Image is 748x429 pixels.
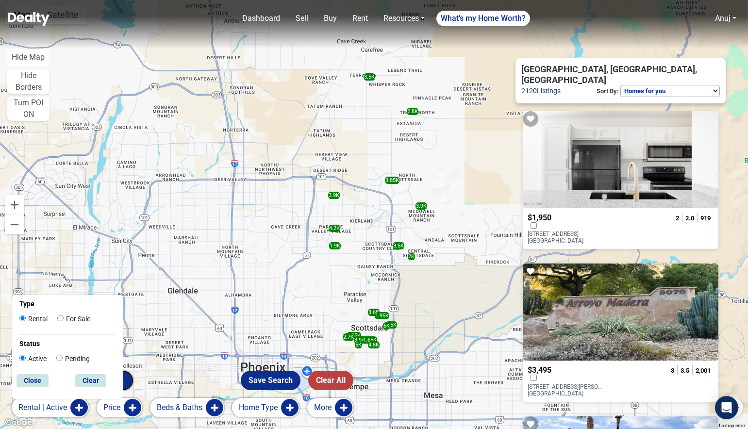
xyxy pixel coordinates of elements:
button: Clear All [308,371,353,390]
div: 6K [383,322,390,330]
span: $3,495 [528,365,551,375]
div: 2.7K [343,333,354,341]
label: Active [19,354,47,364]
a: Anuj [715,14,731,23]
button: Hide Borders [7,69,50,94]
span: 3 [671,367,674,374]
button: Close [16,374,49,388]
img: Dealty - Buy, Sell & Rent Homes [8,12,50,26]
span: $1,950 [528,213,551,222]
div: 2.8K [407,108,418,115]
span: 3.5 [681,367,689,374]
span: 2,001 [696,367,711,374]
label: Pending [56,354,90,364]
div: 3.85K [385,177,399,184]
p: Type [19,299,116,309]
span: 2.0 [685,214,694,222]
a: Sell [292,9,312,28]
p: Sort By: [595,85,620,98]
p: Status [19,339,116,349]
label: For Sale [57,314,90,324]
button: Beds & Baths [150,398,224,417]
div: 1.65K [363,336,377,344]
span: [GEOGRAPHIC_DATA], [GEOGRAPHIC_DATA], [GEOGRAPHIC_DATA] [521,64,708,85]
input: Active [19,355,26,361]
button: More [307,398,353,417]
button: Turn POI ON [7,97,50,121]
a: Dashboard [238,9,284,28]
div: 1.95K [375,312,389,319]
button: Price [97,398,142,417]
button: Zoom in [5,195,24,214]
div: 6.5K [385,321,397,329]
a: Buy [320,9,341,28]
p: [STREET_ADDRESS] [GEOGRAPHIC_DATA] [528,231,606,244]
span: 919 [700,214,711,222]
div: 4.8K [368,341,380,348]
a: Anuj [711,9,740,28]
div: Open Intercom Messenger [715,396,738,419]
input: For Sale [57,315,64,321]
input: Rental [19,315,26,321]
button: Save Search [241,371,300,390]
div: 3.9K [416,202,427,210]
button: Zoom out [5,215,24,234]
button: Hide Map [7,49,49,66]
div: 3.5K [393,242,404,249]
div: 3.9K [328,192,340,199]
div: 3.6K [368,309,380,316]
button: rental | active [12,398,89,417]
input: Pending [56,355,63,361]
button: Home Type [232,398,299,417]
iframe: BigID CMP Widget [5,400,34,429]
div: 5K [355,341,362,348]
label: Rental [19,314,48,324]
a: What's my Home Worth? [436,11,530,26]
span: 2 [676,214,679,222]
a: Resources [380,9,429,28]
div: 4.2K [329,225,340,232]
a: Rent [349,9,372,28]
span: 2120 Listings [521,85,561,97]
p: [STREET_ADDRESS][PERSON_NAME] [GEOGRAPHIC_DATA] [528,383,606,397]
label: Compare [528,375,540,381]
label: Compare [528,222,540,229]
button: Clear [75,374,107,388]
div: 3.5K [364,73,375,81]
div: 2K [408,253,415,260]
div: 1.9K [329,242,341,249]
